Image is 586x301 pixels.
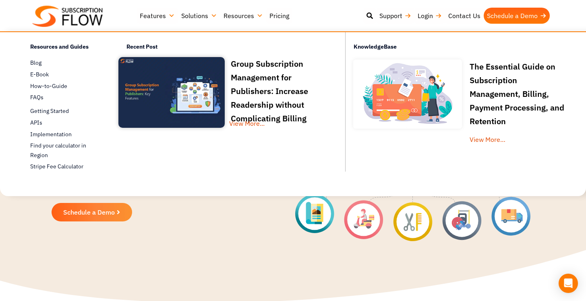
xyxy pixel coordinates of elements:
h4: KnowledgeBase [354,38,578,56]
a: Getting Started [30,106,98,116]
a: Solutions [178,8,220,24]
a: Support [376,8,414,24]
a: Resources [220,8,266,24]
h4: Recent Post [126,42,339,54]
span: Blog [30,59,41,67]
a: Login [414,8,445,24]
a: Schedule a Demo [484,8,550,24]
a: Blog [30,58,98,68]
a: Stripe Fee Calculator [30,162,98,172]
a: Implementation [30,129,98,139]
span: Implementation [30,130,72,139]
p: The Essential Guide on Subscription Management, Billing, Payment Processing, and Retention [470,60,566,128]
img: Group Subscription Management for Publishers [118,57,225,128]
h4: Resources and Guides [30,42,98,54]
a: Contact Us [445,8,484,24]
img: Subscriptionflow [32,6,103,27]
span: APIs [30,119,42,127]
a: Features [137,8,178,24]
a: Schedule a Demo [52,203,132,221]
a: Find your calculator in Region [30,141,98,160]
span: Schedule a Demo [63,209,115,215]
a: How-to-Guide [30,81,98,91]
span: FAQs [30,93,43,102]
span: Getting Started [30,107,69,115]
span: E-Book [30,70,49,79]
a: FAQs [30,93,98,102]
a: View More... [229,118,331,141]
span: How-to-Guide [30,82,67,90]
a: APIs [30,118,98,127]
div: Open Intercom Messenger [559,274,578,293]
a: Pricing [266,8,292,24]
a: Group Subscription Management for Publishers: Increase Readership without Complicating Billing [231,58,308,126]
img: Online-recurring-Billing-software [350,56,466,132]
a: View More… [470,135,505,143]
a: E-Book [30,70,98,79]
